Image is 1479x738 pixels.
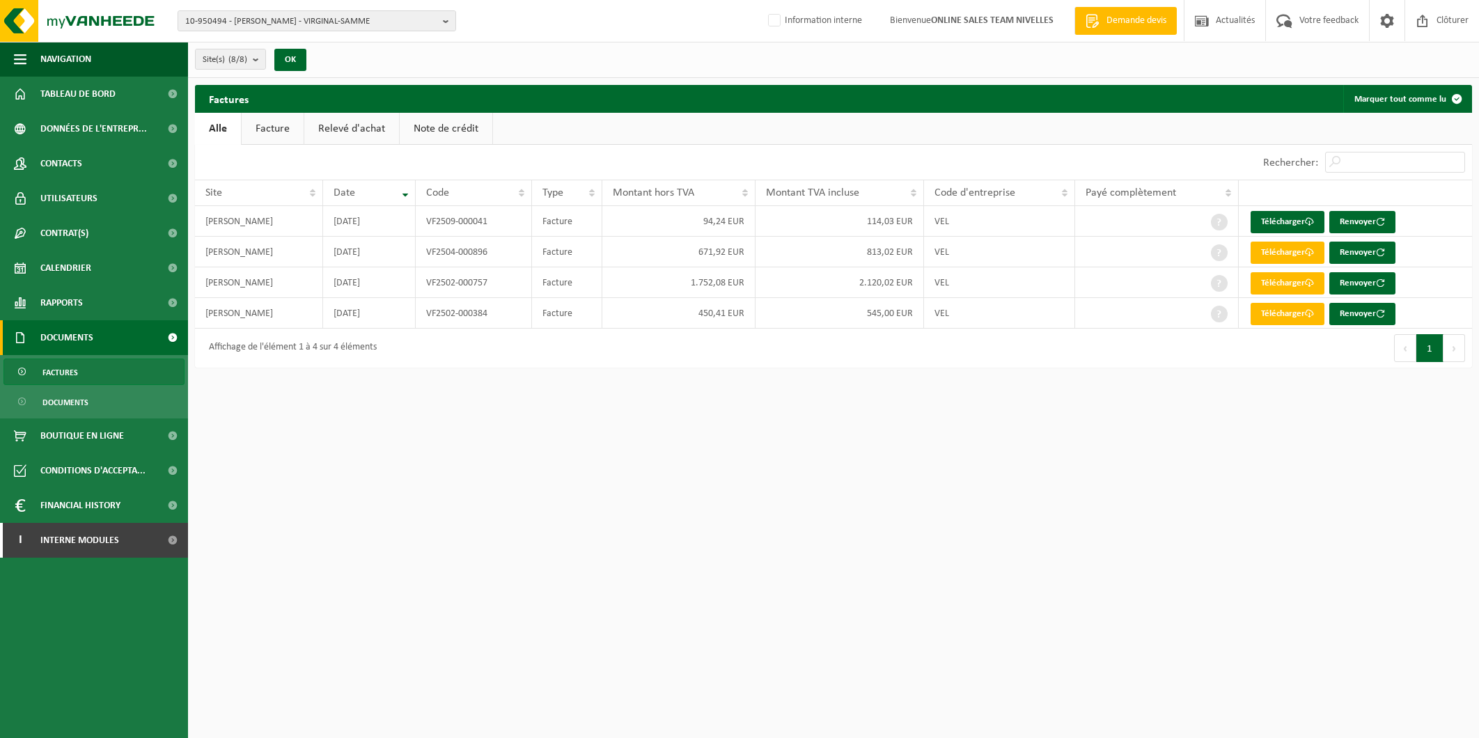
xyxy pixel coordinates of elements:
a: Télécharger [1251,303,1324,325]
span: Boutique en ligne [40,418,124,453]
td: VF2504-000896 [416,237,532,267]
label: Rechercher: [1263,157,1318,168]
td: 94,24 EUR [602,206,755,237]
span: Documents [42,389,88,416]
span: I [14,523,26,558]
td: 671,92 EUR [602,237,755,267]
span: Contacts [40,146,82,181]
strong: ONLINE SALES TEAM NIVELLES [931,15,1054,26]
span: Tableau de bord [40,77,116,111]
td: Facture [532,237,602,267]
td: [PERSON_NAME] [195,237,323,267]
span: Montant hors TVA [613,187,694,198]
span: Données de l'entrepr... [40,111,147,146]
a: Alle [195,113,241,145]
td: VEL [924,237,1074,267]
span: Montant TVA incluse [766,187,859,198]
td: VF2502-000757 [416,267,532,298]
td: VEL [924,206,1074,237]
a: Télécharger [1251,242,1324,264]
a: Télécharger [1251,211,1324,233]
label: Information interne [765,10,862,31]
button: 10-950494 - [PERSON_NAME] - VIRGINAL-SAMME [178,10,456,31]
span: Contrat(s) [40,216,88,251]
td: [PERSON_NAME] [195,206,323,237]
a: Documents [3,388,185,415]
button: 1 [1416,334,1443,362]
a: Facture [242,113,304,145]
div: Affichage de l'élément 1 à 4 sur 4 éléments [202,336,377,361]
td: [DATE] [323,206,416,237]
span: Conditions d'accepta... [40,453,146,488]
td: 545,00 EUR [756,298,925,329]
a: Factures [3,359,185,385]
a: Télécharger [1251,272,1324,295]
span: Payé complètement [1086,187,1176,198]
button: Marquer tout comme lu [1343,85,1471,113]
span: Type [542,187,563,198]
span: Navigation [40,42,91,77]
td: [PERSON_NAME] [195,298,323,329]
button: Renvoyer [1329,242,1395,264]
td: 1.752,08 EUR [602,267,755,298]
span: Site [205,187,222,198]
button: Previous [1394,334,1416,362]
a: Demande devis [1074,7,1177,35]
td: [DATE] [323,237,416,267]
span: Date [334,187,355,198]
count: (8/8) [228,55,247,64]
td: 114,03 EUR [756,206,925,237]
td: [DATE] [323,298,416,329]
td: VEL [924,267,1074,298]
td: Facture [532,206,602,237]
button: Site(s)(8/8) [195,49,266,70]
td: Facture [532,298,602,329]
td: [DATE] [323,267,416,298]
span: Calendrier [40,251,91,285]
button: Renvoyer [1329,211,1395,233]
h2: Factures [195,85,263,112]
span: Factures [42,359,78,386]
span: Utilisateurs [40,181,97,216]
span: Site(s) [203,49,247,70]
a: Relevé d'achat [304,113,399,145]
td: 450,41 EUR [602,298,755,329]
button: Next [1443,334,1465,362]
button: Renvoyer [1329,272,1395,295]
td: Facture [532,267,602,298]
td: 813,02 EUR [756,237,925,267]
td: [PERSON_NAME] [195,267,323,298]
span: Code [426,187,449,198]
span: Code d'entreprise [934,187,1015,198]
button: OK [274,49,306,71]
td: VF2509-000041 [416,206,532,237]
span: Financial History [40,488,120,523]
a: Note de crédit [400,113,492,145]
td: 2.120,02 EUR [756,267,925,298]
span: Rapports [40,285,83,320]
span: Demande devis [1103,14,1170,28]
span: Documents [40,320,93,355]
button: Renvoyer [1329,303,1395,325]
td: VEL [924,298,1074,329]
td: VF2502-000384 [416,298,532,329]
span: 10-950494 - [PERSON_NAME] - VIRGINAL-SAMME [185,11,437,32]
span: Interne modules [40,523,119,558]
